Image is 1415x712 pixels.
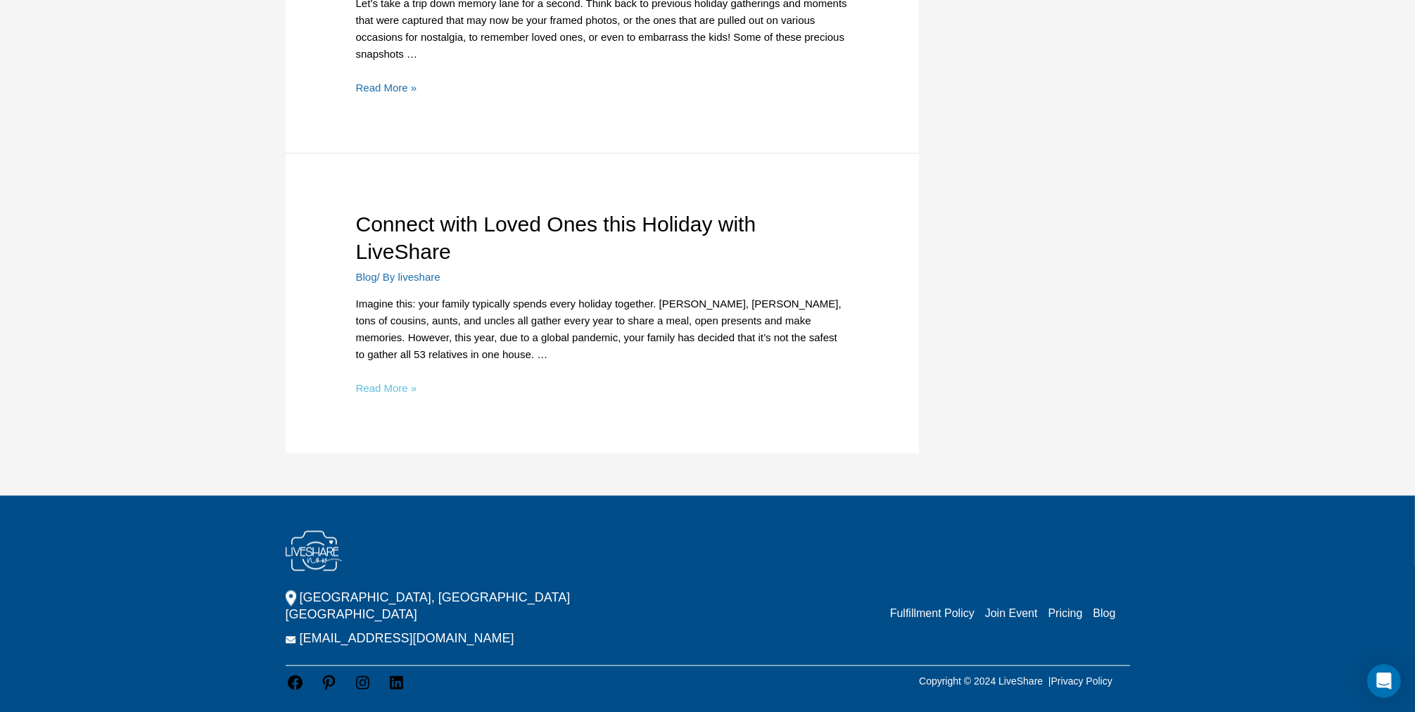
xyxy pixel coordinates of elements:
[356,295,849,363] p: Imagine this: your family typically spends every holiday together. [PERSON_NAME], [PERSON_NAME], ...
[356,271,377,283] a: Blog
[901,673,1129,689] p: Copyright © 2024 LiveShare |
[356,269,849,285] div: / By
[985,607,1038,619] a: Join Event
[1093,607,1115,619] a: Blog
[356,82,417,94] a: Read More »
[880,605,1116,622] nav: Menu
[1367,664,1401,698] div: Open Intercom Messenger
[286,590,296,606] img: ico_location.png
[286,636,296,643] img: ico_email.png
[890,607,975,619] a: Fulfillment Policy
[1051,675,1112,687] a: Privacy Policy
[398,271,440,283] a: liveshare
[356,382,417,394] a: Read More »
[356,212,756,263] a: Connect with Loved Ones this Holiday with LiveShare
[286,589,652,623] p: [GEOGRAPHIC_DATA], [GEOGRAPHIC_DATA] [GEOGRAPHIC_DATA]
[300,631,514,645] a: [EMAIL_ADDRESS][DOMAIN_NAME]
[1048,607,1083,619] a: Pricing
